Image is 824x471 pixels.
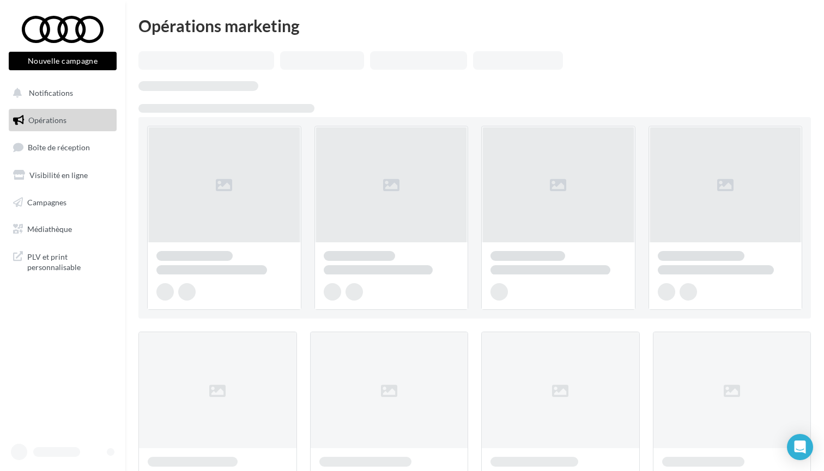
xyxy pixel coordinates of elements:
button: Nouvelle campagne [9,52,117,70]
a: Campagnes [7,191,119,214]
a: Visibilité en ligne [7,164,119,187]
span: Campagnes [27,197,66,206]
div: Opérations marketing [138,17,811,34]
span: Opérations [28,115,66,125]
span: Visibilité en ligne [29,170,88,180]
span: Médiathèque [27,224,72,234]
a: PLV et print personnalisable [7,245,119,277]
a: Médiathèque [7,218,119,241]
span: Boîte de réception [28,143,90,152]
a: Boîte de réception [7,136,119,159]
div: Open Intercom Messenger [787,434,813,460]
button: Notifications [7,82,114,105]
span: Notifications [29,88,73,97]
a: Opérations [7,109,119,132]
span: PLV et print personnalisable [27,249,112,273]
